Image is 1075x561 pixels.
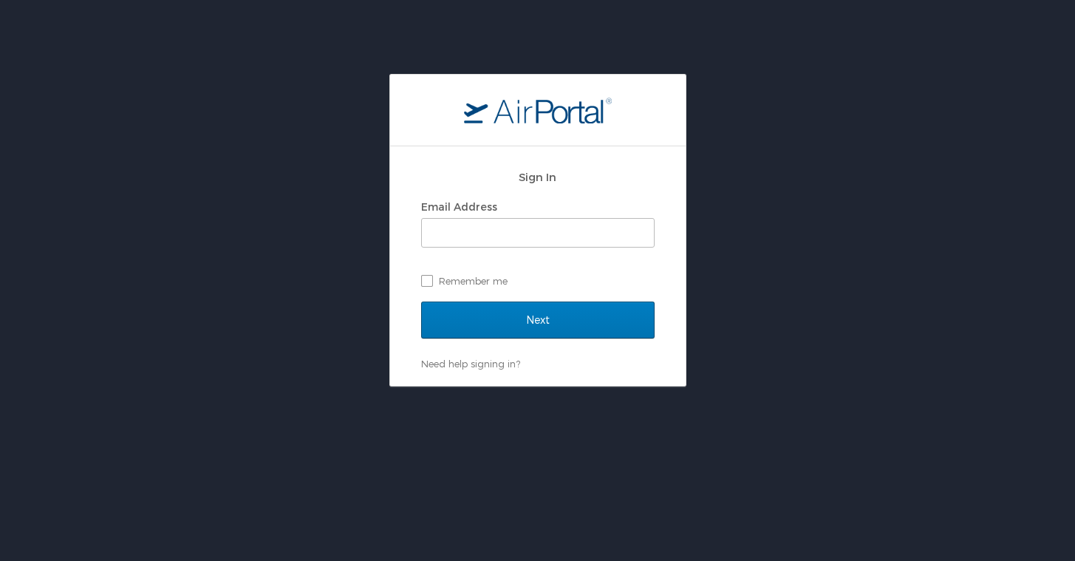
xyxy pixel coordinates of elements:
[421,302,655,339] input: Next
[421,270,655,292] label: Remember me
[421,200,497,213] label: Email Address
[464,97,612,123] img: logo
[421,358,520,370] a: Need help signing in?
[421,169,655,186] h2: Sign In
